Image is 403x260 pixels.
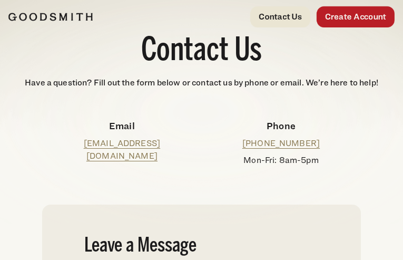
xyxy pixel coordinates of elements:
[84,236,318,256] h2: Leave a Message
[250,6,310,27] a: Contact Us
[210,154,352,167] p: Mon-Fri: 8am-5pm
[51,119,193,133] h4: Email
[84,138,160,161] a: [EMAIL_ADDRESS][DOMAIN_NAME]
[242,138,320,148] a: [PHONE_NUMBER]
[317,6,395,27] a: Create Account
[210,119,352,133] h4: Phone
[8,13,93,21] img: Goodsmith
